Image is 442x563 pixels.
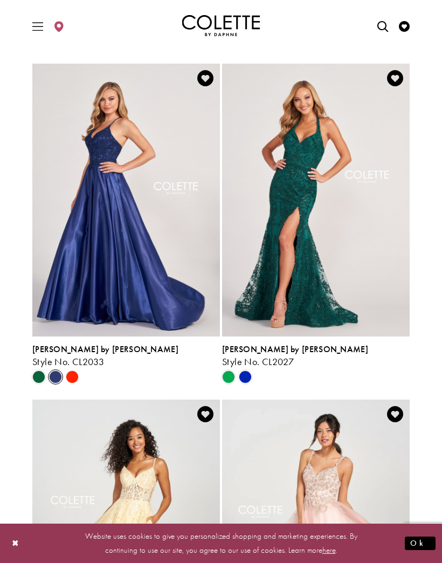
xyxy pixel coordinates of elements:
[194,67,217,90] a: Add to Wishlist
[78,528,364,558] p: Website uses cookies to give you personalized shopping and marketing experiences. By continuing t...
[222,344,368,355] span: [PERSON_NAME] by [PERSON_NAME]
[375,11,391,40] a: Open Search dialog
[405,537,436,550] button: Submit Dialog
[27,9,70,43] div: Header Menu Left. Buttons: Hamburger menu , Store Locator
[222,64,410,337] a: Visit Colette by Daphne Style No. CL2027 Page
[182,15,260,37] a: Colette by Daphne Homepage
[222,345,410,367] div: Colette by Daphne Style No. CL2027
[30,11,46,40] span: Toggle Main Navigation Menu
[49,370,62,383] i: Navy Blue
[32,370,45,383] i: Hunter
[384,67,406,90] a: Add to Wishlist
[51,11,67,40] a: Visit Store Locator page
[182,15,260,37] img: Colette by Daphne
[396,11,412,40] a: Visit Wishlist Page
[32,355,104,368] span: Style No. CL2033
[32,344,178,355] span: [PERSON_NAME] by [PERSON_NAME]
[66,370,79,383] i: Scarlet
[6,534,25,553] button: Close Dialog
[372,9,415,43] div: Header Menu. Buttons: Search, Wishlist
[322,545,336,555] a: here
[32,345,220,367] div: Colette by Daphne Style No. CL2033
[384,403,406,425] a: Add to Wishlist
[222,370,235,383] i: Emerald
[239,370,252,383] i: Royal Blue
[222,355,294,368] span: Style No. CL2027
[194,403,217,425] a: Add to Wishlist
[32,64,220,337] a: Visit Colette by Daphne Style No. CL2033 Page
